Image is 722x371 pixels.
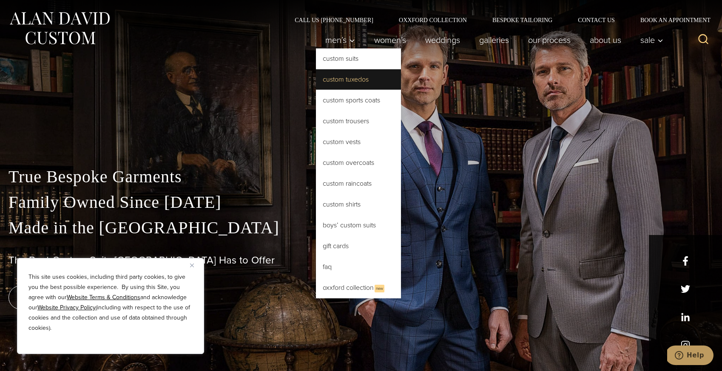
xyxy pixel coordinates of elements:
a: Boys’ Custom Suits [316,215,401,235]
button: View Search Form [693,30,713,50]
a: weddings [416,31,470,48]
button: Men’s sub menu toggle [316,31,365,48]
a: Call Us [PHONE_NUMBER] [282,17,386,23]
a: Contact Us [565,17,628,23]
a: Custom Suits [316,48,401,69]
img: Close [190,263,194,267]
a: Galleries [470,31,519,48]
a: Women’s [365,31,416,48]
iframe: Opens a widget where you can chat to one of our agents [667,346,713,367]
a: Bespoke Tailoring [480,17,565,23]
a: Custom Shirts [316,194,401,215]
a: Our Process [519,31,580,48]
a: Oxxford CollectionNew [316,278,401,298]
img: Alan David Custom [9,9,111,47]
h1: The Best Custom Suits [GEOGRAPHIC_DATA] Has to Offer [9,254,713,266]
a: Website Privacy Policy [37,303,96,312]
p: True Bespoke Garments Family Owned Since [DATE] Made in the [GEOGRAPHIC_DATA] [9,164,713,241]
nav: Primary Navigation [316,31,668,48]
a: Website Terms & Conditions [67,293,140,302]
a: book an appointment [9,286,128,309]
a: Custom Tuxedos [316,69,401,90]
a: Custom Trousers [316,111,401,131]
button: Close [190,260,200,270]
a: Custom Raincoats [316,173,401,194]
a: FAQ [316,257,401,277]
a: Gift Cards [316,236,401,256]
a: Custom Vests [316,132,401,152]
nav: Secondary Navigation [282,17,713,23]
a: Book an Appointment [628,17,713,23]
span: New [375,285,384,292]
p: This site uses cookies, including third party cookies, to give you the best possible experience. ... [28,272,193,333]
a: Custom Sports Coats [316,90,401,110]
a: Custom Overcoats [316,153,401,173]
a: About Us [580,31,631,48]
a: Oxxford Collection [386,17,480,23]
button: Sale sub menu toggle [631,31,668,48]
